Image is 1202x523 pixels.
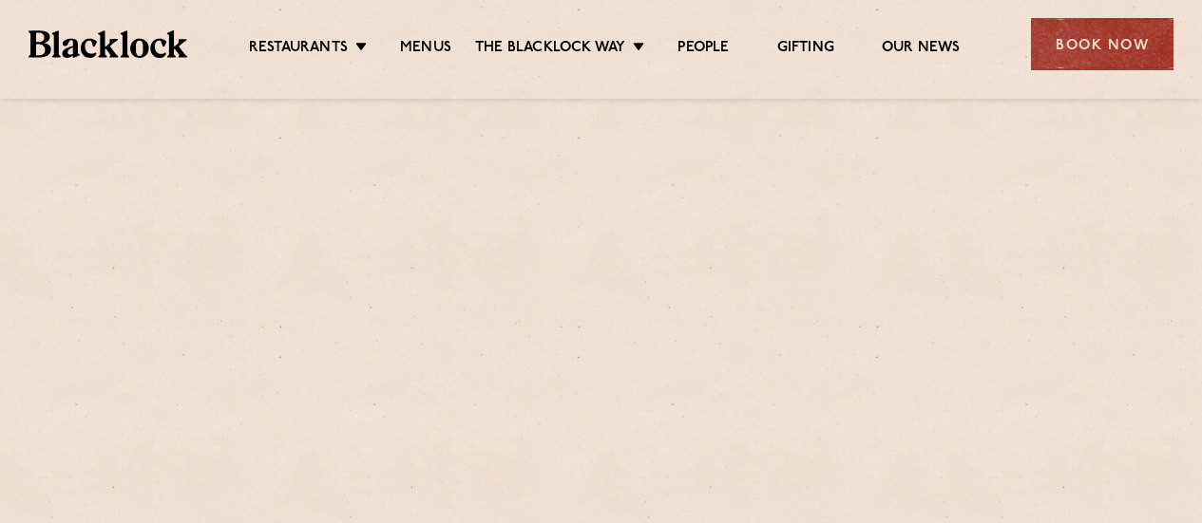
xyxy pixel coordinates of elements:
[249,39,348,60] a: Restaurants
[475,39,625,60] a: The Blacklock Way
[677,39,729,60] a: People
[777,39,834,60] a: Gifting
[1031,18,1173,70] div: Book Now
[400,39,451,60] a: Menus
[882,39,961,60] a: Our News
[29,30,187,57] img: BL_Textured_Logo-footer-cropped.svg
